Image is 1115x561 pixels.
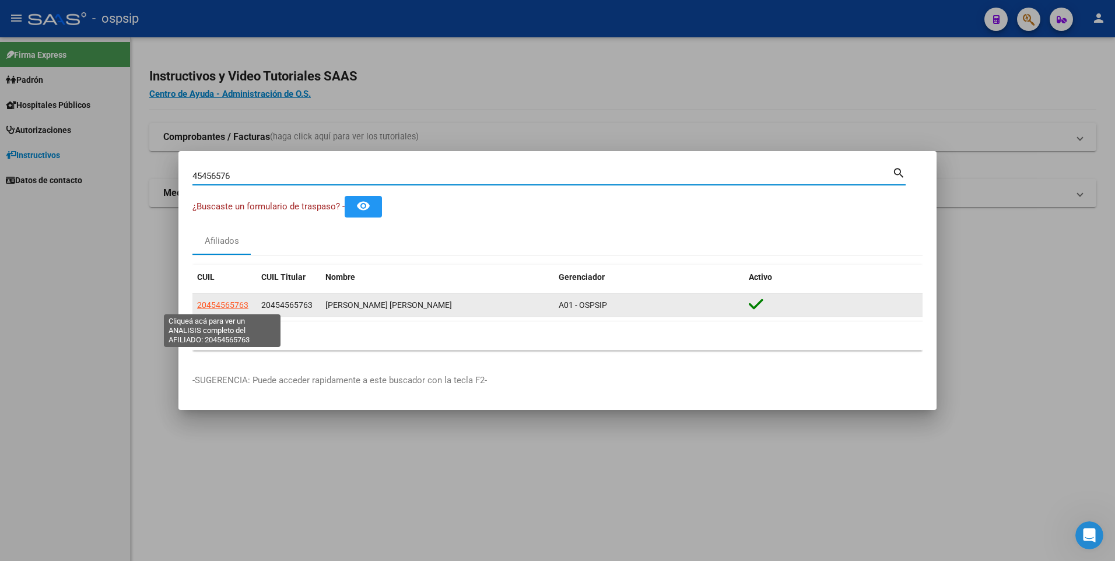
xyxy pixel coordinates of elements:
[559,272,605,282] span: Gerenciador
[205,234,239,248] div: Afiliados
[559,300,607,310] span: A01 - OSPSIP
[325,299,549,312] div: [PERSON_NAME] [PERSON_NAME]
[892,165,906,179] mat-icon: search
[192,374,923,387] p: -SUGERENCIA: Puede acceder rapidamente a este buscador con la tecla F2-
[192,265,257,290] datatable-header-cell: CUIL
[261,300,313,310] span: 20454565763
[356,199,370,213] mat-icon: remove_red_eye
[325,272,355,282] span: Nombre
[744,265,923,290] datatable-header-cell: Activo
[192,201,345,212] span: ¿Buscaste un formulario de traspaso? -
[321,265,554,290] datatable-header-cell: Nombre
[257,265,321,290] datatable-header-cell: CUIL Titular
[1075,521,1103,549] iframe: Intercom live chat
[197,272,215,282] span: CUIL
[197,300,248,310] span: 20454565763
[554,265,744,290] datatable-header-cell: Gerenciador
[192,321,923,350] div: 1 total
[261,272,306,282] span: CUIL Titular
[749,272,772,282] span: Activo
